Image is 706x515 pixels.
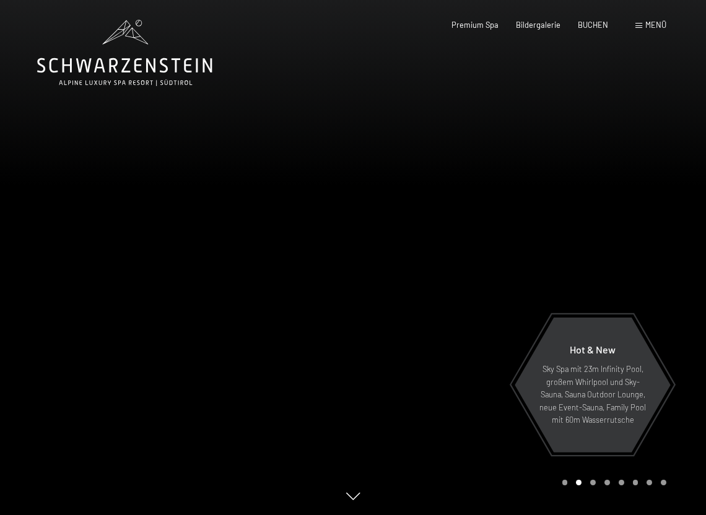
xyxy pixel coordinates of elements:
[576,480,582,485] div: Carousel Page 2 (Current Slide)
[516,20,560,30] a: Bildergalerie
[619,480,624,485] div: Carousel Page 5
[451,20,499,30] a: Premium Spa
[514,317,671,453] a: Hot & New Sky Spa mit 23m Infinity Pool, großem Whirlpool und Sky-Sauna, Sauna Outdoor Lounge, ne...
[647,480,652,485] div: Carousel Page 7
[558,480,666,485] div: Carousel Pagination
[539,363,647,426] p: Sky Spa mit 23m Infinity Pool, großem Whirlpool und Sky-Sauna, Sauna Outdoor Lounge, neue Event-S...
[590,480,596,485] div: Carousel Page 3
[562,480,568,485] div: Carousel Page 1
[661,480,666,485] div: Carousel Page 8
[633,480,638,485] div: Carousel Page 6
[578,20,608,30] a: BUCHEN
[645,20,666,30] span: Menü
[570,344,616,355] span: Hot & New
[604,480,610,485] div: Carousel Page 4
